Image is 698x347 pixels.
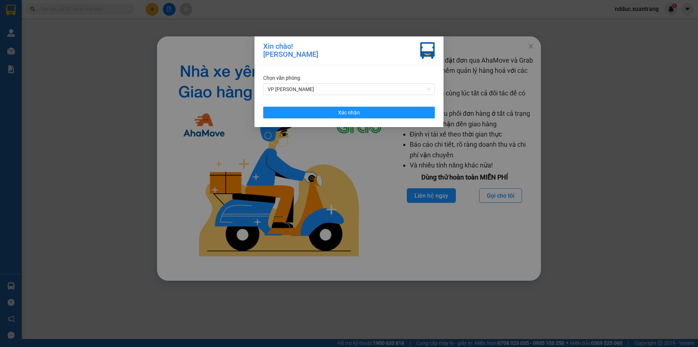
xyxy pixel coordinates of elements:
button: Xác nhận [263,107,435,118]
div: Xin chào! [PERSON_NAME] [263,42,318,59]
span: VP MỘC CHÂU [268,84,430,95]
img: vxr-icon [420,42,435,59]
div: Chọn văn phòng [263,74,435,82]
span: Xác nhận [338,109,360,117]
